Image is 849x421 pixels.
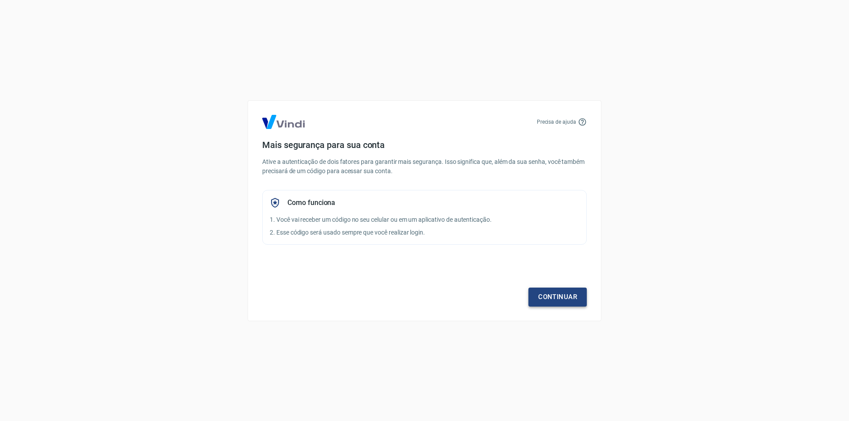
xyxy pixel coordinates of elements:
a: Continuar [528,288,587,306]
p: 1. Você vai receber um código no seu celular ou em um aplicativo de autenticação. [270,215,579,224]
p: 2. Esse código será usado sempre que você realizar login. [270,228,579,237]
h5: Como funciona [287,198,335,207]
p: Ative a autenticação de dois fatores para garantir mais segurança. Isso significa que, além da su... [262,157,587,176]
img: Logo Vind [262,115,305,129]
h4: Mais segurança para sua conta [262,140,587,150]
p: Precisa de ajuda [537,118,576,126]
